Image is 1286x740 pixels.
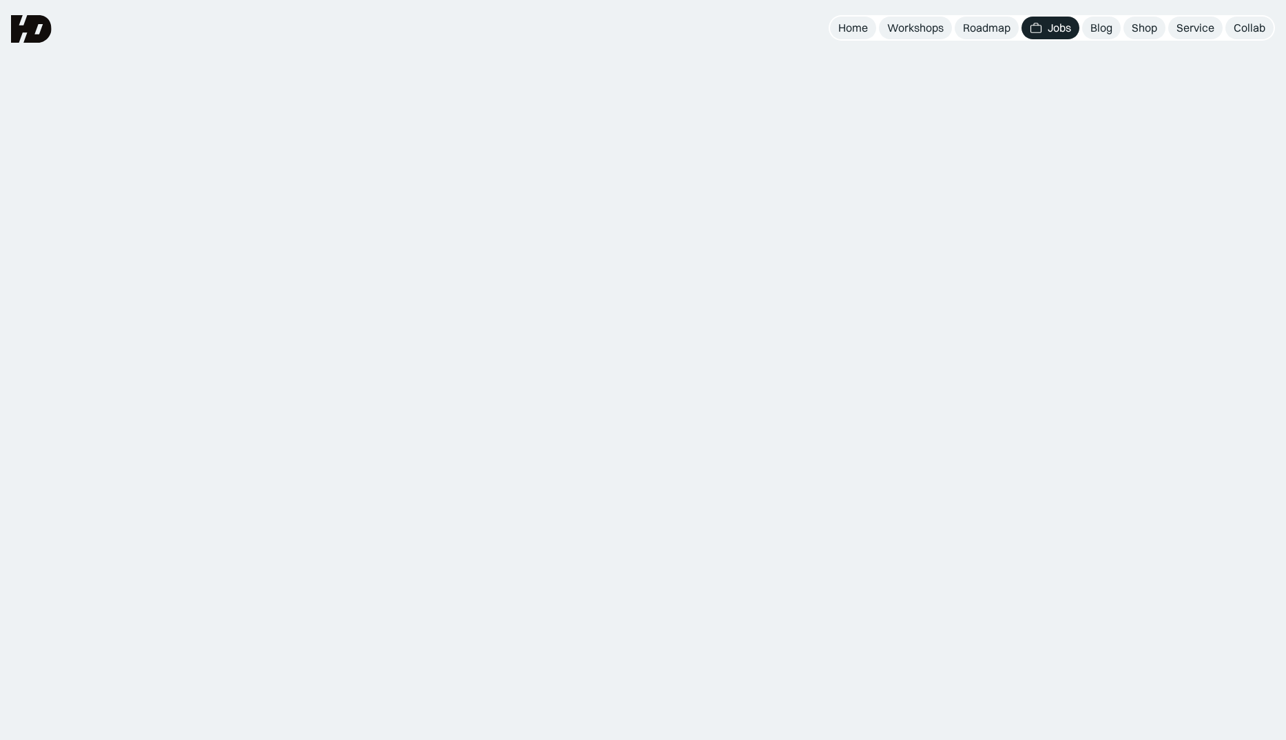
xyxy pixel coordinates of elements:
[1082,17,1121,39] a: Blog
[1168,17,1223,39] a: Service
[1176,21,1214,35] div: Service
[1234,21,1265,35] div: Collab
[955,17,1019,39] a: Roadmap
[838,21,868,35] div: Home
[1132,21,1157,35] div: Shop
[879,17,952,39] a: Workshops
[1021,17,1079,39] a: Jobs
[1225,17,1274,39] a: Collab
[1048,21,1071,35] div: Jobs
[963,21,1010,35] div: Roadmap
[1090,21,1112,35] div: Blog
[887,21,944,35] div: Workshops
[830,17,876,39] a: Home
[1123,17,1165,39] a: Shop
